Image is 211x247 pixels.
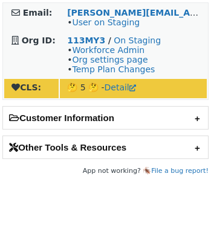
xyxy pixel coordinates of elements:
strong: Email: [23,8,53,17]
strong: / [108,36,111,45]
strong: Org ID: [22,36,56,45]
a: Detail [105,83,136,92]
a: Temp Plan Changes [72,64,155,74]
a: On Staging [114,36,161,45]
h2: Customer Information [3,107,208,129]
footer: App not working? 🪳 [2,165,209,177]
a: Workforce Admin [72,45,144,55]
span: • • • [67,45,155,74]
h2: Other Tools & Resources [3,136,208,158]
span: • [67,17,140,27]
td: 🤔 5 🤔 - [60,79,207,98]
a: 113MY3 [67,36,105,45]
strong: CLS: [11,83,41,92]
a: Org settings page [72,55,148,64]
a: File a bug report! [151,167,209,175]
a: User on Staging [72,17,140,27]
